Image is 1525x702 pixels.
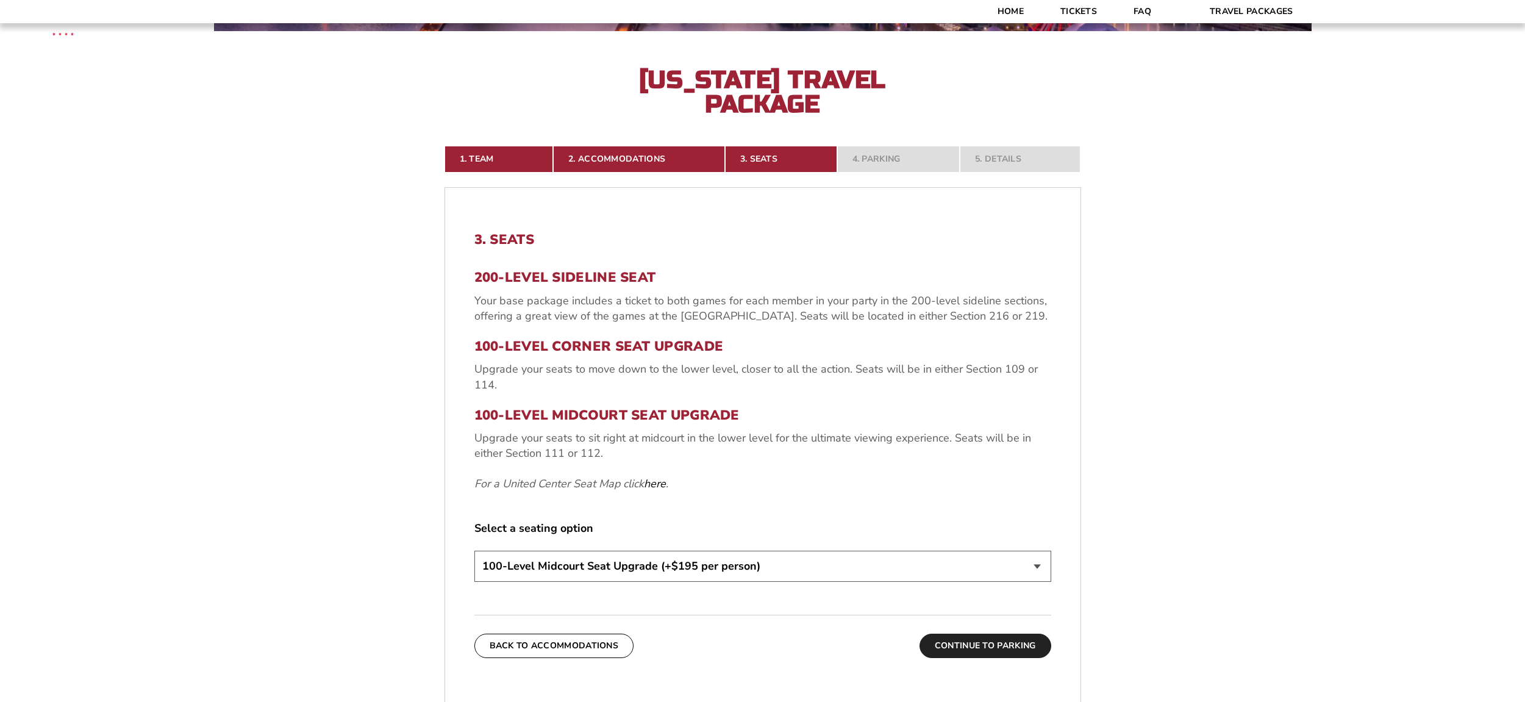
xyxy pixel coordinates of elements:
a: 1. Team [445,146,554,173]
h2: [US_STATE] Travel Package [629,68,897,116]
p: Upgrade your seats to sit right at midcourt in the lower level for the ultimate viewing experienc... [474,431,1051,461]
button: Continue To Parking [920,634,1051,658]
em: For a United Center Seat Map click . [474,476,668,491]
label: Select a seating option [474,521,1051,536]
h2: 3. Seats [474,232,1051,248]
h3: 100-Level Corner Seat Upgrade [474,338,1051,354]
p: Upgrade your seats to move down to the lower level, closer to all the action. Seats will be in ei... [474,362,1051,392]
button: Back To Accommodations [474,634,634,658]
img: CBS Sports Thanksgiving Classic [37,6,90,59]
h3: 100-Level Midcourt Seat Upgrade [474,407,1051,423]
a: 2. Accommodations [553,146,725,173]
a: here [644,476,666,492]
h3: 200-Level Sideline Seat [474,270,1051,285]
p: Your base package includes a ticket to both games for each member in your party in the 200-level ... [474,293,1051,324]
